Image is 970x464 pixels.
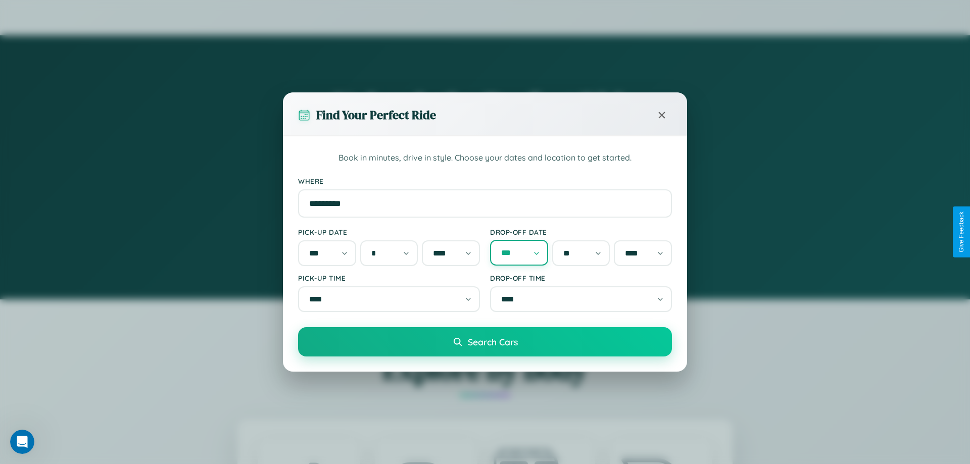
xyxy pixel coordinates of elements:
[490,274,672,282] label: Drop-off Time
[298,228,480,236] label: Pick-up Date
[298,327,672,356] button: Search Cars
[298,274,480,282] label: Pick-up Time
[298,177,672,185] label: Where
[468,336,518,347] span: Search Cars
[298,151,672,165] p: Book in minutes, drive in style. Choose your dates and location to get started.
[490,228,672,236] label: Drop-off Date
[316,107,436,123] h3: Find Your Perfect Ride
